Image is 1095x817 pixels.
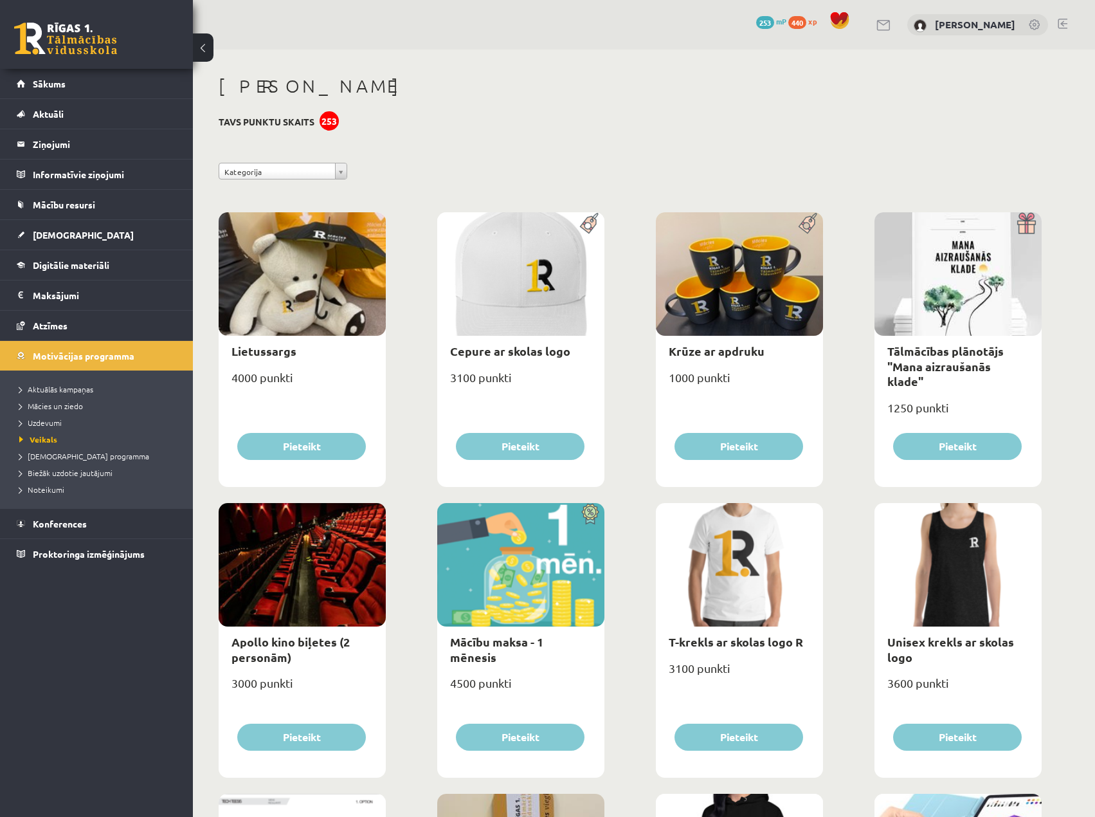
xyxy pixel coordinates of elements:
[237,433,366,460] button: Pieteikt
[237,724,366,751] button: Pieteikt
[17,69,177,98] a: Sākums
[219,367,386,399] div: 4000 punkti
[33,320,68,331] span: Atzīmes
[33,350,134,362] span: Motivācijas programma
[17,160,177,189] a: Informatīvie ziņojumi
[776,16,786,26] span: mP
[450,634,543,664] a: Mācību maksa - 1 mēnesis
[17,539,177,569] a: Proktoringa izmēģinājums
[456,433,584,460] button: Pieteikt
[219,163,347,179] a: Kategorija
[19,484,64,495] span: Noteikumi
[935,18,1015,31] a: [PERSON_NAME]
[17,341,177,371] a: Motivācijas programma
[914,19,927,32] img: Mārtiņš Kasparinskis
[17,190,177,219] a: Mācību resursi
[19,401,83,411] span: Mācies un ziedo
[19,417,180,428] a: Uzdevumi
[794,212,823,234] img: Populāra prece
[19,468,113,478] span: Biežāk uzdotie jautājumi
[19,451,149,461] span: [DEMOGRAPHIC_DATA] programma
[19,434,180,445] a: Veikals
[14,23,117,55] a: Rīgas 1. Tālmācības vidusskola
[19,418,62,428] span: Uzdevumi
[17,280,177,310] a: Maksājumi
[33,259,109,271] span: Digitālie materiāli
[33,199,95,210] span: Mācību resursi
[17,220,177,250] a: [DEMOGRAPHIC_DATA]
[224,163,330,180] span: Kategorija
[887,344,1004,389] a: Tālmācības plānotājs "Mana aizraušanās klade"
[669,344,765,358] a: Krūze ar apdruku
[219,75,1042,97] h1: [PERSON_NAME]
[893,433,1022,460] button: Pieteikt
[33,280,177,310] legend: Maksājumi
[33,548,145,560] span: Proktoringa izmēģinājums
[19,450,180,462] a: [DEMOGRAPHIC_DATA] programma
[19,484,180,495] a: Noteikumi
[674,724,803,751] button: Pieteikt
[19,384,93,394] span: Aktuālās kampaņas
[231,634,350,664] a: Apollo kino biļetes (2 personām)
[19,467,180,479] a: Biežāk uzdotie jautājumi
[33,78,66,89] span: Sākums
[33,518,87,529] span: Konferences
[320,111,339,131] div: 253
[788,16,823,26] a: 440 xp
[33,160,177,189] legend: Informatīvie ziņojumi
[17,311,177,340] a: Atzīmes
[33,129,177,159] legend: Ziņojumi
[756,16,774,29] span: 253
[437,672,604,704] div: 4500 punkti
[1013,212,1042,234] img: Dāvana ar pārsteigumu
[874,672,1042,704] div: 3600 punkti
[19,400,180,412] a: Mācies un ziedo
[33,108,64,120] span: Aktuāli
[893,724,1022,751] button: Pieteikt
[808,16,817,26] span: xp
[450,344,570,358] a: Cepure ar skolas logo
[575,503,604,525] img: Atlaide
[656,657,823,690] div: 3100 punkti
[887,634,1014,664] a: Unisex krekls ar skolas logo
[219,116,314,127] h3: Tavs punktu skaits
[33,229,134,241] span: [DEMOGRAPHIC_DATA]
[19,434,57,445] span: Veikals
[17,509,177,538] a: Konferences
[17,99,177,129] a: Aktuāli
[756,16,786,26] a: 253 mP
[19,383,180,395] a: Aktuālās kampaņas
[17,129,177,159] a: Ziņojumi
[874,397,1042,429] div: 1250 punkti
[219,672,386,704] div: 3000 punkti
[669,634,803,649] a: T-krekls ar skolas logo R
[456,724,584,751] button: Pieteikt
[17,250,177,280] a: Digitālie materiāli
[437,367,604,399] div: 3100 punkti
[656,367,823,399] div: 1000 punkti
[674,433,803,460] button: Pieteikt
[231,344,296,358] a: Lietussargs
[575,212,604,234] img: Populāra prece
[788,16,806,29] span: 440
